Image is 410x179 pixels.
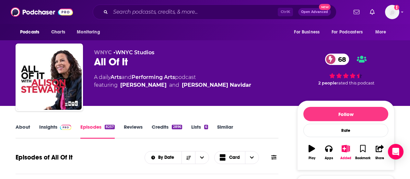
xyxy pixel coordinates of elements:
div: Bookmark [355,156,370,160]
a: InsightsPodchaser Pro [39,124,71,139]
a: About [16,124,30,139]
div: 68 2 peoplerated this podcast [297,49,394,90]
button: open menu [16,26,48,38]
div: Rate [303,124,388,137]
a: 68 [325,54,349,65]
a: Episodes8257 [80,124,115,139]
div: 6 [204,125,208,129]
span: 2 people [318,81,337,85]
div: 2896 [172,125,182,129]
a: WNYC Studios [115,49,154,56]
div: [PERSON_NAME] Navidar [182,81,251,89]
span: For Podcasters [332,28,363,37]
span: More [375,28,386,37]
span: New [319,4,331,10]
a: Show notifications dropdown [367,6,377,18]
span: Podcasts [20,28,39,37]
a: Lists6 [191,124,208,139]
button: open menu [145,155,182,160]
span: featuring [94,81,251,89]
a: Arts [111,74,122,80]
span: and [169,81,179,89]
button: open menu [72,26,108,38]
span: 68 [332,54,349,65]
button: Added [337,141,354,164]
span: Card [229,155,240,160]
button: open menu [371,26,394,38]
button: open menu [289,26,328,38]
div: Apps [325,156,333,160]
span: and [122,74,132,80]
h1: Episodes of All Of It [16,153,73,161]
span: By Date [158,155,176,160]
button: Play [303,141,320,164]
span: • [113,49,154,56]
button: Open AdvancedNew [298,8,331,16]
a: Performing Arts [132,74,175,80]
a: Charts [47,26,69,38]
a: Similar [217,124,233,139]
img: Podchaser - Follow, Share and Rate Podcasts [11,6,73,18]
div: Added [340,156,351,160]
button: open menu [327,26,372,38]
span: rated this podcast [337,81,374,85]
button: Bookmark [354,141,371,164]
span: Open Advanced [301,10,328,14]
a: Credits2896 [152,124,182,139]
h2: Choose List sort [145,151,209,164]
svg: Add a profile image [394,5,399,10]
span: For Business [294,28,320,37]
img: User Profile [385,5,399,19]
button: Show profile menu [385,5,399,19]
button: Follow [303,107,388,121]
button: Sort Direction [182,151,195,164]
a: Reviews [124,124,143,139]
button: open menu [195,151,209,164]
span: Monitoring [77,28,100,37]
span: Charts [51,28,65,37]
div: 8257 [105,125,115,129]
button: Choose View [214,151,259,164]
div: Share [375,156,384,160]
button: Apps [320,141,337,164]
a: Alison Stewart [120,81,167,89]
div: A daily podcast [94,73,251,89]
button: Share [371,141,388,164]
span: Logged in as AtriaBooks [385,5,399,19]
img: Podchaser Pro [60,125,71,130]
span: WNYC [94,49,112,56]
input: Search podcasts, credits, & more... [111,7,278,17]
img: All Of It [17,45,82,110]
div: Search podcasts, credits, & more... [93,5,336,19]
div: Open Intercom Messenger [388,144,404,160]
div: Play [309,156,315,160]
a: Show notifications dropdown [351,6,362,18]
span: Ctrl K [278,8,293,16]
